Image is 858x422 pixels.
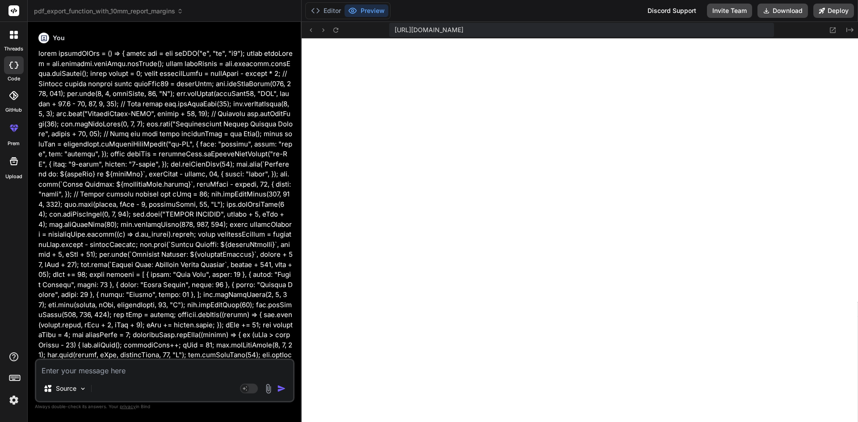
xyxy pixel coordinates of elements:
[345,4,388,17] button: Preview
[5,106,22,114] label: GitHub
[263,384,273,394] img: attachment
[8,140,20,147] label: prem
[6,393,21,408] img: settings
[79,385,87,393] img: Pick Models
[757,4,808,18] button: Download
[8,75,20,83] label: code
[813,4,854,18] button: Deploy
[302,38,858,422] iframe: Preview
[395,25,463,34] span: [URL][DOMAIN_NAME]
[56,384,76,393] p: Source
[120,404,136,409] span: privacy
[707,4,752,18] button: Invite Team
[34,7,183,16] span: pdf_export_function_with_10mm_report_margins
[53,33,65,42] h6: You
[4,45,23,53] label: threads
[5,173,22,180] label: Upload
[642,4,702,18] div: Discord Support
[307,4,345,17] button: Editor
[35,402,294,411] p: Always double-check its answers. Your in Bind
[277,384,286,393] img: icon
